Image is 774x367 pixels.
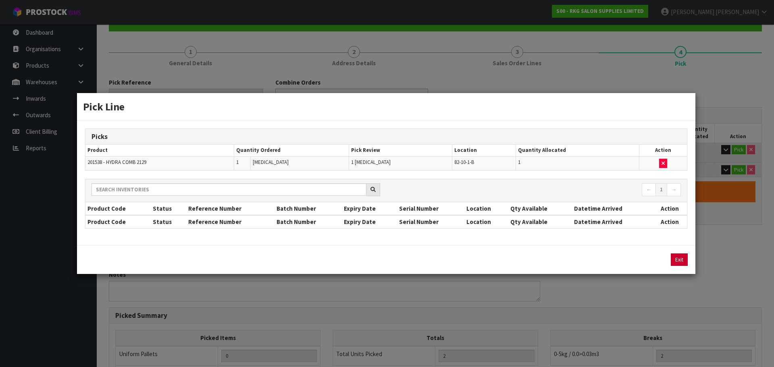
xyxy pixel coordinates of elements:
[236,159,239,166] span: 1
[454,159,474,166] span: 82-10-1-B
[508,202,572,215] th: Qty Available
[92,133,681,141] h3: Picks
[85,145,234,156] th: Product
[92,183,366,196] input: Search inventories
[253,159,289,166] span: [MEDICAL_DATA]
[186,202,275,215] th: Reference Number
[572,202,653,215] th: Datetime Arrived
[83,99,689,114] h3: Pick Line
[151,202,186,215] th: Status
[464,202,509,215] th: Location
[518,159,520,166] span: 1
[186,215,275,228] th: Reference Number
[275,202,342,215] th: Batch Number
[653,202,687,215] th: Action
[151,215,186,228] th: Status
[464,215,509,228] th: Location
[397,202,464,215] th: Serial Number
[342,202,397,215] th: Expiry Date
[349,145,452,156] th: Pick Review
[351,159,391,166] span: 1 [MEDICAL_DATA]
[87,159,146,166] span: 201538 - HYDRA COMB 2129
[516,145,639,156] th: Quantity Allocated
[639,145,687,156] th: Action
[667,183,681,196] a: →
[653,215,687,228] th: Action
[642,183,656,196] a: ←
[342,215,397,228] th: Expiry Date
[392,183,681,197] nav: Page navigation
[85,215,151,228] th: Product Code
[572,215,653,228] th: Datetime Arrived
[234,145,349,156] th: Quantity Ordered
[275,215,342,228] th: Batch Number
[397,215,464,228] th: Serial Number
[508,215,572,228] th: Qty Available
[671,253,688,266] button: Exit
[452,145,516,156] th: Location
[85,202,151,215] th: Product Code
[655,183,667,196] a: 1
